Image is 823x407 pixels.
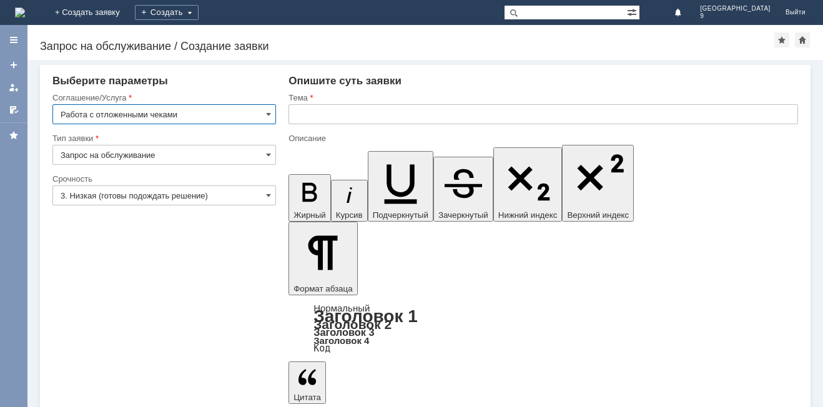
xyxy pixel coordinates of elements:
[288,134,796,142] div: Описание
[288,222,357,295] button: Формат абзаца
[288,304,798,353] div: Формат абзаца
[313,326,374,338] a: Заголовок 3
[288,75,402,87] span: Опишите суть заявки
[288,174,331,222] button: Жирный
[52,75,168,87] span: Выберите параметры
[293,284,352,293] span: Формат абзаца
[135,5,199,20] div: Создать
[15,7,25,17] img: logo
[313,306,418,326] a: Заголовок 1
[4,77,24,97] a: Мои заявки
[293,393,321,402] span: Цитата
[336,210,363,220] span: Курсив
[4,55,24,75] a: Создать заявку
[700,12,771,20] span: 9
[52,94,274,102] div: Соглашение/Услуга
[288,361,326,404] button: Цитата
[52,134,274,142] div: Тип заявки
[795,32,810,47] div: Сделать домашней страницей
[562,145,634,222] button: Верхний индекс
[293,210,326,220] span: Жирный
[700,5,771,12] span: [GEOGRAPHIC_DATA]
[493,147,563,222] button: Нижний индекс
[288,94,796,102] div: Тема
[627,6,639,17] span: Расширенный поиск
[774,32,789,47] div: Добавить в избранное
[40,40,774,52] div: Запрос на обслуживание / Создание заявки
[331,180,368,222] button: Курсив
[433,157,493,222] button: Зачеркнутый
[313,303,370,313] a: Нормальный
[52,175,274,183] div: Срочность
[438,210,488,220] span: Зачеркнутый
[313,335,369,346] a: Заголовок 4
[4,100,24,120] a: Мои согласования
[368,151,433,222] button: Подчеркнутый
[567,210,629,220] span: Верхний индекс
[313,317,392,331] a: Заголовок 2
[498,210,558,220] span: Нижний индекс
[15,7,25,17] a: Перейти на домашнюю страницу
[313,343,330,354] a: Код
[373,210,428,220] span: Подчеркнутый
